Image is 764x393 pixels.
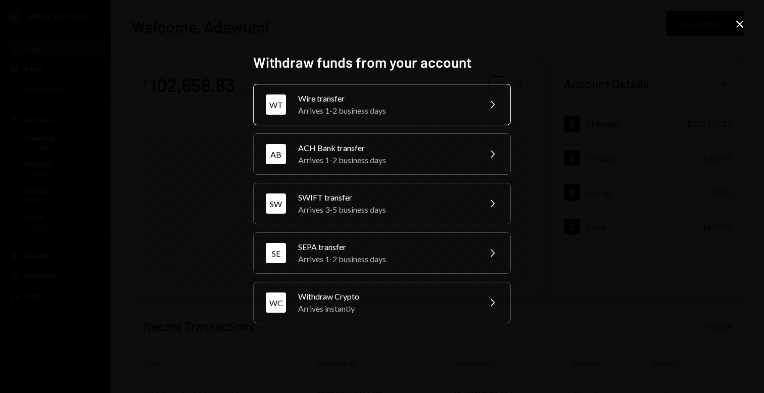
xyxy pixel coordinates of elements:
div: ACH Bank transfer [298,142,474,154]
button: SESEPA transferArrives 1-2 business days [253,232,511,274]
button: ABACH Bank transferArrives 1-2 business days [253,133,511,175]
h2: Withdraw funds from your account [253,53,511,72]
button: WTWire transferArrives 1-2 business days [253,84,511,125]
div: SW [266,193,286,214]
div: Arrives 1-2 business days [298,154,474,166]
div: SEPA transfer [298,241,474,253]
div: Withdraw Crypto [298,290,474,303]
div: Arrives 3-5 business days [298,204,474,216]
div: SE [266,243,286,263]
button: SWSWIFT transferArrives 3-5 business days [253,183,511,224]
div: Arrives instantly [298,303,474,315]
div: Arrives 1-2 business days [298,253,474,265]
button: WCWithdraw CryptoArrives instantly [253,282,511,323]
div: WC [266,292,286,313]
div: AB [266,144,286,164]
div: Arrives 1-2 business days [298,105,474,117]
div: SWIFT transfer [298,191,474,204]
div: WT [266,94,286,115]
div: Wire transfer [298,92,474,105]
